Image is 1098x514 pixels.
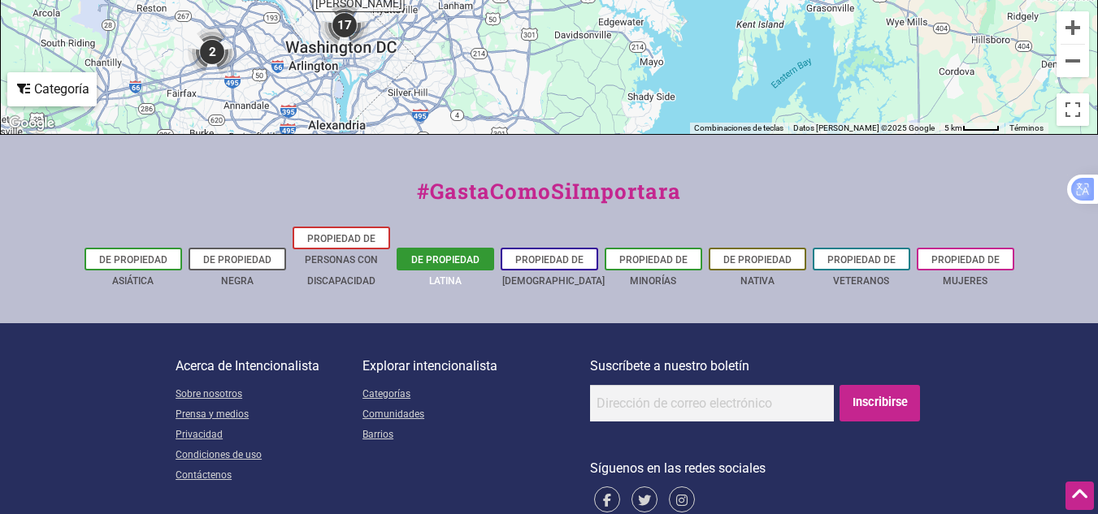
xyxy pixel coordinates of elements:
div: Desplazarse hacia atrás hasta la parte superior [1065,482,1094,510]
font: Contáctenos [176,469,232,481]
font: Comunidades [362,408,424,420]
font: Categoría [34,81,89,97]
button: Combinaciones de teclas [694,123,783,134]
button: Cambiar a la vista en pantalla completa [1057,93,1090,127]
font: Barrios [362,429,393,440]
a: Privacidad [176,425,362,446]
span: 5 km [944,123,962,132]
font: Privacidad [176,429,223,440]
a: Propiedad de [DEMOGRAPHIC_DATA] [502,254,605,287]
div: Filtrar por categoría [7,72,97,106]
button: Escala del mapa: 5 km por 42 píxeles [940,123,1005,134]
a: Barrios [362,425,590,446]
font: Suscríbete a nuestro boletín [590,358,749,374]
a: Propiedad de personas con discapacidad [305,233,378,287]
a: Sobre nosotros [176,385,362,405]
a: Propiedad de veteranos [827,254,896,287]
button: Reducir [1057,45,1089,77]
a: Propiedad de mujeres [931,254,1000,287]
a: Prensa y medios [176,405,362,425]
input: Inscribirse [840,385,920,421]
font: Datos [PERSON_NAME] ©2025 Google [793,123,935,132]
a: De propiedad nativa [723,254,792,287]
font: Acerca de Intencionalista [176,358,319,374]
font: Explorar intencionalista [362,358,497,374]
div: 17 [320,1,369,50]
input: Dirección de correo electrónico [590,385,834,421]
a: Propiedad de minorías [619,254,688,287]
a: Comunidades [362,405,590,425]
a: De propiedad asiática [99,254,167,287]
a: Términos [1009,123,1044,132]
font: Prensa y medios [176,408,249,420]
font: Condiciones de uso [176,449,262,460]
a: De propiedad latina [411,254,480,287]
font: #GastaComoSiImportara [417,177,681,205]
button: Ampliar [1057,11,1089,44]
a: Contáctenos [176,466,362,486]
a: Categorías [362,385,590,405]
font: Sobre nosotros [176,388,242,400]
font: Síguenos en las redes sociales [590,460,766,476]
font: Categorías [362,388,410,400]
div: 2 [188,28,237,76]
img: Google [5,113,59,134]
a: De propiedad negra [203,254,271,287]
a: Abre esta zona en Google Maps (se abre en una nueva ventana) [5,113,59,134]
a: Condiciones de uso [176,446,362,466]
